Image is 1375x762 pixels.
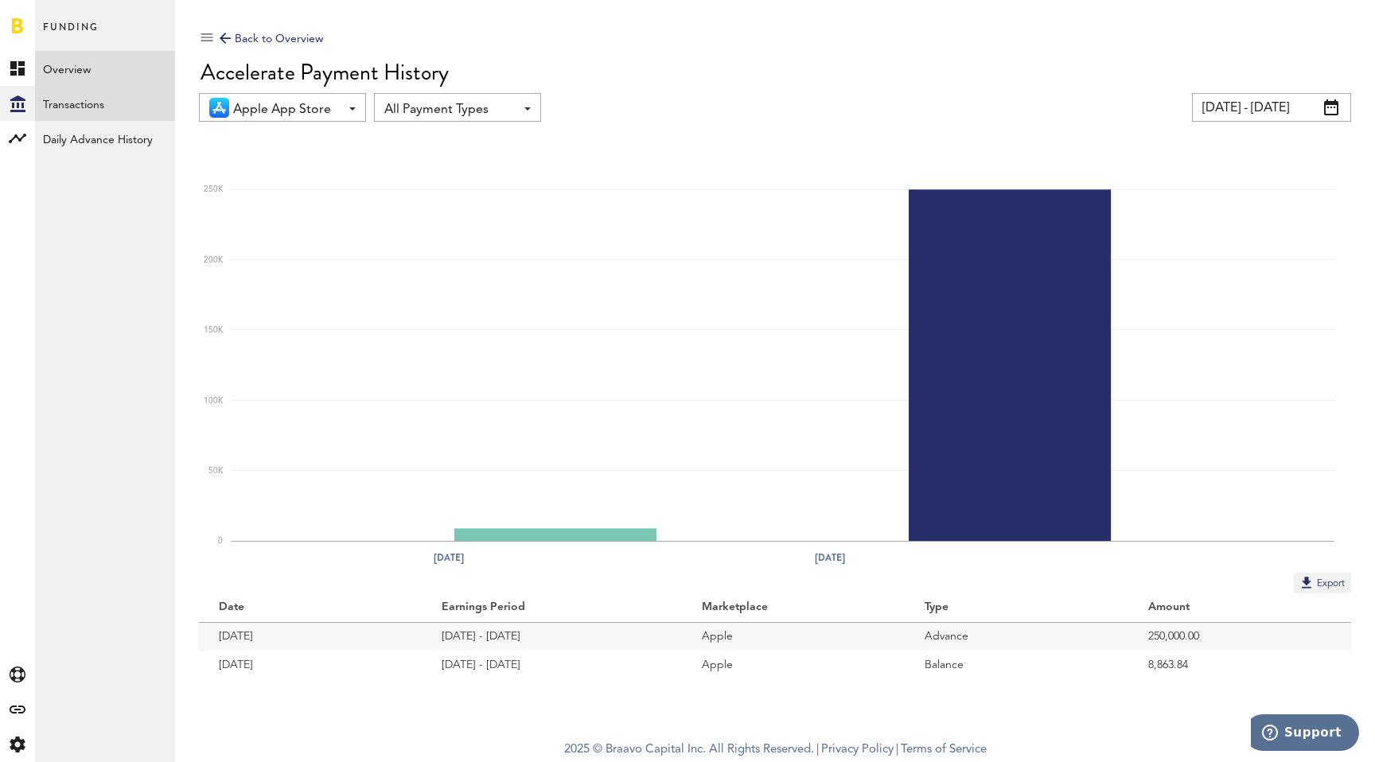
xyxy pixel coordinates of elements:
text: 100K [204,397,224,405]
td: 250,000.00 [1128,622,1351,651]
a: Overview [35,51,175,86]
td: Apple [682,622,905,651]
text: 250K [204,185,224,193]
text: 0 [218,537,223,545]
ng-transclude: Type [925,601,950,612]
ng-transclude: Date [219,601,246,612]
a: Terms of Service [901,744,987,756]
div: Accelerate Payment History [201,60,1351,85]
ng-transclude: Amount [1148,601,1191,612]
a: Privacy Policy [821,744,894,756]
ng-transclude: Marketplace [702,601,769,612]
a: Transactions [35,86,175,121]
span: All Payment Types [384,96,515,123]
img: Export [1299,574,1315,590]
span: 2025 © Braavo Capital Inc. All Rights Reserved. [564,738,814,762]
text: [DATE] [434,550,464,565]
td: [DATE] - [DATE] [422,651,681,679]
text: [DATE] [815,550,845,565]
ng-transclude: Earnings Period [442,601,527,612]
td: [DATE] [199,651,422,679]
td: [DATE] - [DATE] [422,622,681,651]
button: Export [1294,573,1351,593]
span: Apple App Store [233,96,340,123]
text: 150K [204,326,224,334]
div: Back to Overview [220,29,323,49]
text: 50K [208,467,224,475]
td: Advance [905,622,1128,651]
img: 21.png [209,98,229,118]
iframe: Opens a widget where you can find more information [1251,714,1359,754]
td: Apple [682,651,905,679]
a: Daily Advance History [35,121,175,156]
td: 8,863.84 [1128,651,1351,679]
td: [DATE] [199,622,422,651]
td: Balance [905,651,1128,679]
span: Funding [43,17,99,51]
text: 200K [204,256,224,264]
